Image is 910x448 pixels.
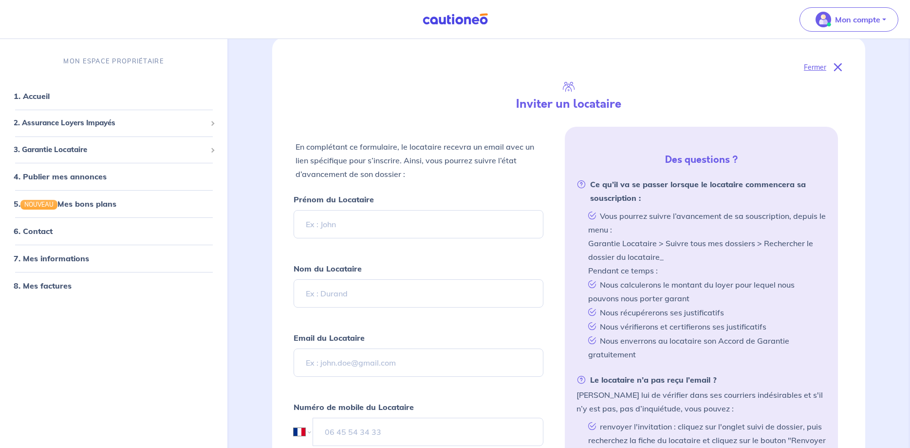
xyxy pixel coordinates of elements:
h5: Des questions ? [569,154,834,166]
strong: Nom du Locataire [294,264,362,273]
a: 5.NOUVEAUMes bons plans [14,199,116,209]
img: Cautioneo [419,13,492,25]
strong: Ce qu’il va se passer lorsque le locataire commencera sa souscription : [576,177,826,205]
li: Nous calculerons le montant du loyer pour lequel nous pouvons nous porter garant [584,277,826,305]
input: Ex : Durand [294,279,543,308]
h4: Inviter un locataire [429,97,708,111]
a: 7. Mes informations [14,253,89,263]
strong: Numéro de mobile du Locataire [294,402,414,412]
div: 3. Garantie Locataire [4,140,223,159]
strong: Email du Locataire [294,333,365,343]
div: 8. Mes factures [4,276,223,295]
li: Nous récupérerons ses justificatifs [584,305,826,319]
a: 8. Mes factures [14,281,72,291]
div: 5.NOUVEAUMes bons plans [4,194,223,214]
p: En complétant ce formulaire, le locataire recevra un email avec un lien spécifique pour s’inscrir... [296,140,541,181]
div: 6. Contact [4,221,223,241]
strong: Prénom du Locataire [294,195,374,204]
input: 06 45 54 34 33 [313,418,543,446]
p: MON ESPACE PROPRIÉTAIRE [63,57,164,66]
div: 1. Accueil [4,86,223,106]
a: 4. Publier mes annonces [14,172,107,181]
input: Ex : john.doe@gmail.com [294,349,543,377]
img: illu_account_valid_menu.svg [816,12,831,27]
li: Nous enverrons au locataire son Accord de Garantie gratuitement [584,333,826,361]
li: Nous vérifierons et certifierons ses justificatifs [584,319,826,333]
p: Mon compte [835,14,880,25]
p: Fermer [804,61,826,74]
a: 6. Contact [14,226,53,236]
div: 7. Mes informations [4,249,223,268]
span: 2. Assurance Loyers Impayés [14,117,206,129]
div: 4. Publier mes annonces [4,167,223,186]
input: Ex : John [294,210,543,238]
strong: Le locataire n’a pas reçu l’email ? [576,373,717,387]
button: illu_account_valid_menu.svgMon compte [799,7,898,32]
div: 2. Assurance Loyers Impayés [4,114,223,133]
a: 1. Accueil [14,91,50,101]
li: Vous pourrez suivre l’avancement de sa souscription, depuis le menu : Garantie Locataire > Suivre... [584,209,826,277]
span: 3. Garantie Locataire [14,144,206,156]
